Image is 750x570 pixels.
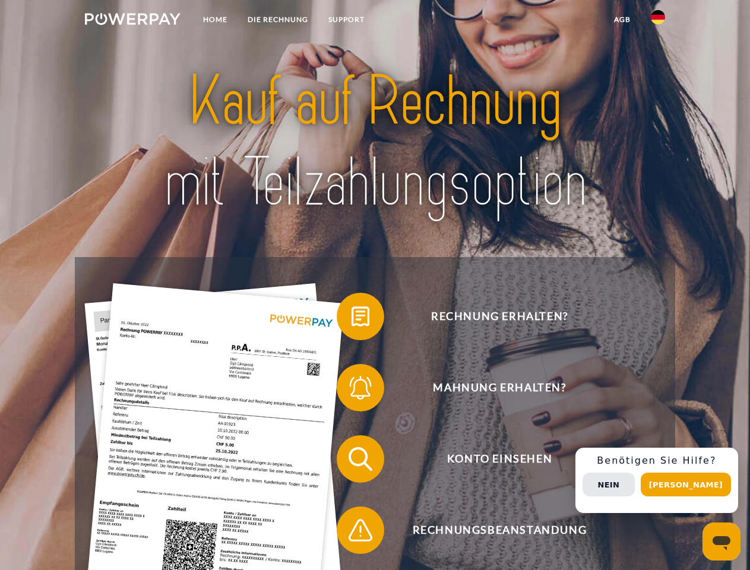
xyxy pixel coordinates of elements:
button: Nein [583,473,635,496]
a: agb [604,9,641,30]
h3: Benötigen Sie Hilfe? [583,455,731,467]
img: de [651,10,665,24]
button: [PERSON_NAME] [641,473,731,496]
img: logo-powerpay-white.svg [85,13,181,25]
span: Konto einsehen [354,435,645,483]
img: title-powerpay_de.svg [113,57,637,227]
a: DIE RECHNUNG [238,9,318,30]
span: Rechnung erhalten? [354,293,645,340]
span: Mahnung erhalten? [354,364,645,411]
a: Home [193,9,238,30]
button: Rechnung erhalten? [337,293,645,340]
button: Mahnung erhalten? [337,364,645,411]
button: Rechnungsbeanstandung [337,506,645,554]
img: qb_warning.svg [346,515,375,545]
button: Konto einsehen [337,435,645,483]
img: qb_bill.svg [346,302,375,331]
img: qb_search.svg [346,444,375,474]
iframe: Schaltfläche zum Öffnen des Messaging-Fensters [702,522,740,560]
a: SUPPORT [318,9,375,30]
span: Rechnungsbeanstandung [354,506,645,554]
div: Schnellhilfe [575,448,738,513]
img: qb_bell.svg [346,373,375,403]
